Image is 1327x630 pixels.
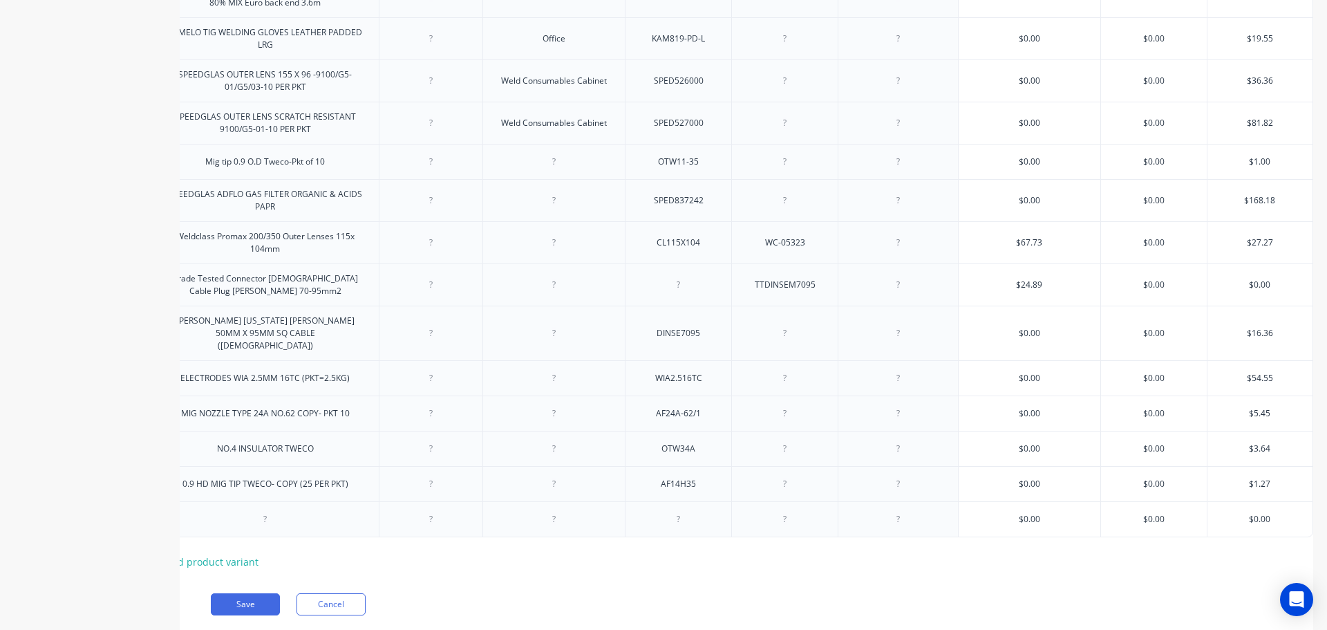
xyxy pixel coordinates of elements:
[151,551,265,573] div: + add product variant
[644,475,713,493] div: AF14H35
[169,369,361,387] div: ELECTRODES WIA 2.5MM 16TC (PKT=2.5KG)
[959,268,1100,302] div: $24.89
[1207,183,1312,218] div: $168.18
[644,153,713,171] div: OTW11-35
[1101,145,1207,179] div: $0.00
[151,360,1313,396] div: ELECTRODES WIA 2.5MM 16TC (PKT=2.5KG)WIA2.516TC$0.00$0.00$54.55
[151,17,1313,59] div: KAMELO TIG WELDING GLOVES LEATHER PADDED LRGOfficeKAM819-PD-L$0.00$0.00$19.55
[157,185,373,216] div: SPEEDGLAS ADFLO GAS FILTER ORGANIC & ACIDS PAPR
[644,369,713,387] div: WIA2.516TC
[151,501,1313,537] div: $0.00$0.00$0.00
[157,24,373,54] div: KAMELO TIG WELDING GLOVES LEATHER PADDED LRG
[157,312,373,355] div: [PERSON_NAME] [US_STATE] [PERSON_NAME] 50MM X 95MM SQ CABLE ([DEMOGRAPHIC_DATA])
[959,502,1100,537] div: $0.00
[1207,268,1312,302] div: $0.00
[959,361,1100,396] div: $0.00
[1101,64,1207,98] div: $0.00
[1101,225,1207,260] div: $0.00
[1207,361,1312,396] div: $54.55
[1280,583,1313,616] div: Open Intercom Messenger
[644,324,713,342] div: DINSE7095
[1101,316,1207,351] div: $0.00
[194,153,336,171] div: Mig tip 0.9 O.D Tweco-Pkt of 10
[644,234,713,252] div: CL115X104
[1101,21,1207,56] div: $0.00
[1207,316,1312,351] div: $16.36
[1101,106,1207,140] div: $0.00
[211,593,280,615] button: Save
[151,221,1313,263] div: Weldclass Promax 200/350 Outer Lenses 115x 104mmCL115X104WC-05323$67.73$0.00$27.27
[959,64,1100,98] div: $0.00
[644,405,713,423] div: AF24A-62/1
[959,467,1100,501] div: $0.00
[157,228,373,258] div: Weldclass Promax 200/350 Outer Lenses 115x 104mm
[959,106,1100,140] div: $0.00
[959,396,1100,431] div: $0.00
[1207,467,1312,501] div: $1.27
[959,145,1100,179] div: $0.00
[1207,396,1312,431] div: $5.45
[520,30,589,48] div: Office
[151,466,1313,501] div: 0.9 HD MIG TIP TWECO- COPY (25 PER PKT)AF14H35$0.00$0.00$1.27
[151,179,1313,221] div: SPEEDGLAS ADFLO GAS FILTER ORGANIC & ACIDS PAPRSPED837242$0.00$0.00$168.18
[744,276,827,294] div: TTDINSEM7095
[171,475,359,493] div: 0.9 HD MIG TIP TWECO- COPY (25 PER PKT)
[151,144,1313,179] div: Mig tip 0.9 O.D Tweco-Pkt of 10OTW11-35$0.00$0.00$1.00
[170,405,361,423] div: MIG NOZZLE TYPE 24A NO.62 COPY- PKT 10
[1207,64,1312,98] div: $36.36
[1207,432,1312,466] div: $3.64
[959,432,1100,466] div: $0.00
[643,192,715,210] div: SPED837242
[643,114,715,132] div: SPED527000
[959,316,1100,351] div: $0.00
[151,306,1313,360] div: [PERSON_NAME] [US_STATE] [PERSON_NAME] 50MM X 95MM SQ CABLE ([DEMOGRAPHIC_DATA])DINSE7095$0.00$0....
[490,72,618,90] div: Weld Consumables Cabinet
[157,108,373,138] div: SPEEDGLAS OUTER LENS SCRATCH RESISTANT 9100/G5-01-10 PER PKT
[490,114,618,132] div: Weld Consumables Cabinet
[157,270,373,300] div: Trade Tested Connector [DEMOGRAPHIC_DATA] Cable Plug [PERSON_NAME] 70-95mm2
[1101,467,1207,501] div: $0.00
[151,396,1313,431] div: MIG NOZZLE TYPE 24A NO.62 COPY- PKT 10AF24A-62/1$0.00$0.00$5.45
[1207,225,1312,260] div: $27.27
[1207,145,1312,179] div: $1.00
[297,593,366,615] button: Cancel
[151,431,1313,466] div: NO.4 INSULATOR TWECOOTW34A$0.00$0.00$3.64
[151,59,1313,102] div: SPEEDGLAS OUTER LENS 155 X 96 -9100/G5-01/G5/03-10 PER PKTWeld Consumables CabinetSPED526000$0.00...
[1101,396,1207,431] div: $0.00
[206,440,325,458] div: NO.4 INSULATOR TWECO
[641,30,716,48] div: KAM819-PD-L
[1101,183,1207,218] div: $0.00
[1101,268,1207,302] div: $0.00
[643,72,715,90] div: SPED526000
[1207,21,1312,56] div: $19.55
[1101,432,1207,466] div: $0.00
[644,440,713,458] div: OTW34A
[959,225,1100,260] div: $67.73
[157,66,373,96] div: SPEEDGLAS OUTER LENS 155 X 96 -9100/G5-01/G5/03-10 PER PKT
[1207,502,1312,537] div: $0.00
[959,183,1100,218] div: $0.00
[151,102,1313,144] div: SPEEDGLAS OUTER LENS SCRATCH RESISTANT 9100/G5-01-10 PER PKTWeld Consumables CabinetSPED527000$0....
[1101,361,1207,396] div: $0.00
[151,263,1313,306] div: Trade Tested Connector [DEMOGRAPHIC_DATA] Cable Plug [PERSON_NAME] 70-95mm2TTDINSEM7095$24.89$0.0...
[959,21,1100,56] div: $0.00
[1207,106,1312,140] div: $81.82
[751,234,820,252] div: WC-05323
[1101,502,1207,537] div: $0.00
